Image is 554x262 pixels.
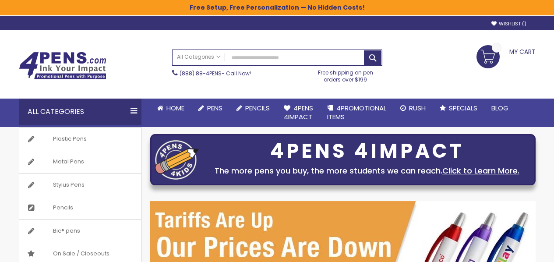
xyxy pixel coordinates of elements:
a: Pencils [19,196,141,219]
span: Pencils [245,103,270,113]
span: All Categories [177,53,221,60]
span: 4Pens 4impact [284,103,313,121]
div: The more pens you buy, the more students we can reach. [203,165,531,177]
a: Specials [433,99,484,118]
div: 4PENS 4IMPACT [203,142,531,160]
span: Pens [207,103,222,113]
a: Wishlist [491,21,526,27]
div: Free shipping on pen orders over $199 [309,66,382,83]
a: Click to Learn More. [442,165,519,176]
a: Bic® pens [19,220,141,242]
a: All Categories [173,50,225,64]
a: Plastic Pens [19,127,141,150]
img: 4Pens Custom Pens and Promotional Products [19,52,106,80]
span: Specials [449,103,477,113]
span: Blog [491,103,508,113]
span: Stylus Pens [44,173,93,196]
a: Metal Pens [19,150,141,173]
span: - Call Now! [180,70,251,77]
span: Rush [409,103,426,113]
img: four_pen_logo.png [155,140,199,180]
span: Metal Pens [44,150,93,173]
span: Pencils [44,196,82,219]
a: Blog [484,99,515,118]
a: 4PROMOTIONALITEMS [320,99,393,127]
span: Plastic Pens [44,127,95,150]
a: Stylus Pens [19,173,141,196]
a: Pencils [229,99,277,118]
div: All Categories [19,99,141,125]
a: Home [150,99,191,118]
span: Bic® pens [44,220,89,242]
span: 4PROMOTIONAL ITEMS [327,103,386,121]
a: (888) 88-4PENS [180,70,222,77]
a: 4Pens4impact [277,99,320,127]
a: Pens [191,99,229,118]
span: Home [166,103,184,113]
a: Rush [393,99,433,118]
